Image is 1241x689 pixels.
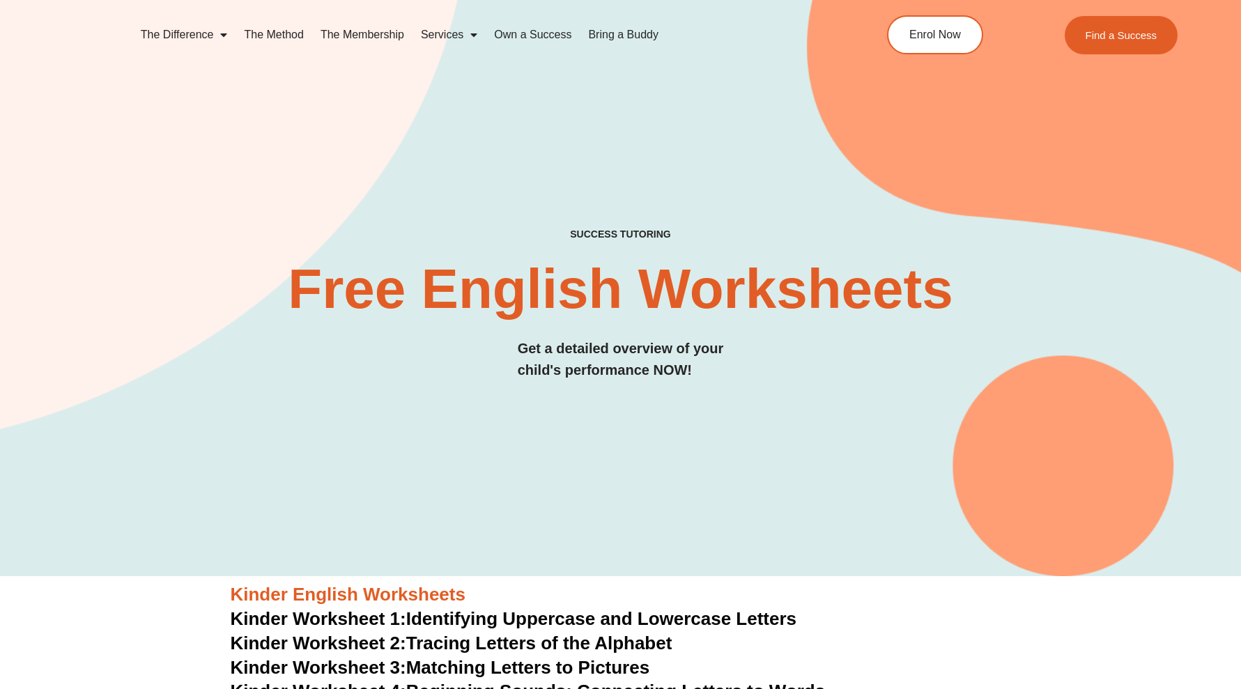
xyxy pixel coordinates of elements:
[1065,16,1178,54] a: Find a Success
[231,583,1011,607] h3: Kinder English Worksheets
[231,657,406,678] span: Kinder Worksheet 3:
[231,633,406,653] span: Kinder Worksheet 2:
[231,633,672,653] a: Kinder Worksheet 2:Tracing Letters of the Alphabet
[132,19,236,51] a: The Difference
[909,29,961,40] span: Enrol Now
[518,338,724,381] h3: Get a detailed overview of your child's performance NOW!
[231,608,797,629] a: Kinder Worksheet 1:Identifying Uppercase and Lowercase Letters
[231,657,650,678] a: Kinder Worksheet 3:Matching Letters to Pictures
[580,19,667,51] a: Bring a Buddy
[312,19,413,51] a: The Membership
[231,608,406,629] span: Kinder Worksheet 1:
[887,15,983,54] a: Enrol Now
[413,19,486,51] a: Services
[1086,30,1157,40] span: Find a Success
[132,19,824,51] nav: Menu
[236,19,311,51] a: The Method
[486,19,580,51] a: Own a Success
[456,229,786,240] h4: SUCCESS TUTORING​
[253,261,989,317] h2: Free English Worksheets​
